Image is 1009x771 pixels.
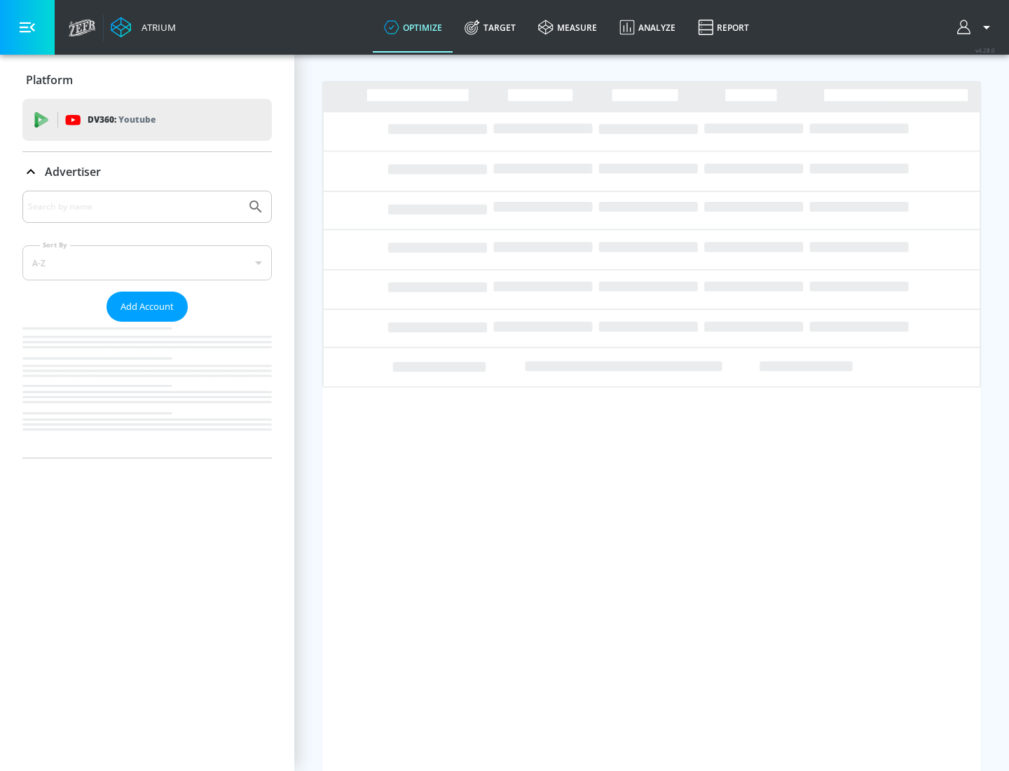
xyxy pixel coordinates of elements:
div: A-Z [22,245,272,280]
div: DV360: Youtube [22,99,272,141]
a: Atrium [111,17,176,38]
div: Advertiser [22,152,272,191]
a: Report [687,2,760,53]
input: Search by name [28,198,240,216]
nav: list of Advertiser [22,322,272,458]
div: Atrium [136,21,176,34]
a: Target [453,2,527,53]
div: Advertiser [22,191,272,458]
p: DV360: [88,112,156,128]
span: v 4.28.0 [975,46,995,54]
label: Sort By [40,240,70,250]
a: measure [527,2,608,53]
div: Platform [22,60,272,100]
p: Youtube [118,112,156,127]
p: Platform [26,72,73,88]
a: optimize [373,2,453,53]
span: Add Account [121,299,174,315]
p: Advertiser [45,164,101,179]
a: Analyze [608,2,687,53]
button: Add Account [107,292,188,322]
